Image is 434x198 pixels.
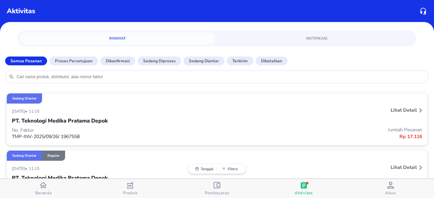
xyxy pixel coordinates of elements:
span: Beranda [35,190,52,196]
p: Sedang diantar [189,58,219,64]
p: Proses Persetujuan [55,58,93,64]
button: Proses Persetujuan [50,57,98,65]
p: No. Faktur [12,127,217,133]
p: Rp 17.116 [217,133,422,140]
span: Produk [123,190,138,196]
button: Aktivitas [260,179,347,198]
button: Akun [347,179,434,198]
a: Riwayat [20,32,215,45]
p: Lihat detail [391,107,417,113]
p: PT. Teknologi Medika Pratama Depok [12,117,108,125]
p: Aktivitas [7,6,35,16]
p: Reguler [47,153,60,158]
a: Notifikasi [219,32,414,45]
button: Dibatalkan [256,57,288,65]
button: Sedang diantar [183,57,224,65]
span: Aktivitas [295,190,313,196]
p: 11:15 [29,109,41,114]
button: Terkirim [227,57,253,65]
div: simple tabs [18,30,416,45]
p: Sedang diproses [143,58,176,64]
p: Jumlah Pesanan [217,127,422,133]
button: Tanggal [192,167,217,171]
span: Notifikasi [223,35,410,42]
span: Akun [385,190,396,196]
button: Dikonfirmasi [100,57,135,65]
p: Terkirim [232,58,248,64]
p: [DATE] • [12,109,29,114]
p: PT. Teknologi Medika Pratama Depok [12,174,108,182]
input: Cari nama produk, distributor, atau nomor faktur [16,74,425,80]
span: Riwayat [24,35,211,42]
button: Sedang diproses [138,57,181,65]
p: Dibatalkan [261,58,282,64]
button: Produk [87,179,174,198]
button: Pembayaran [174,179,260,198]
p: Semua Pesanan [11,58,42,64]
p: Sedang diantar [12,153,37,158]
p: Sedang diantar [12,96,37,101]
button: Filters [217,167,242,171]
span: Pembayaran [205,190,230,196]
p: Dikonfirmasi [106,58,130,64]
button: Semua Pesanan [5,57,47,65]
p: TMP-INV-2025/09/26/ 1967558 [12,133,217,140]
